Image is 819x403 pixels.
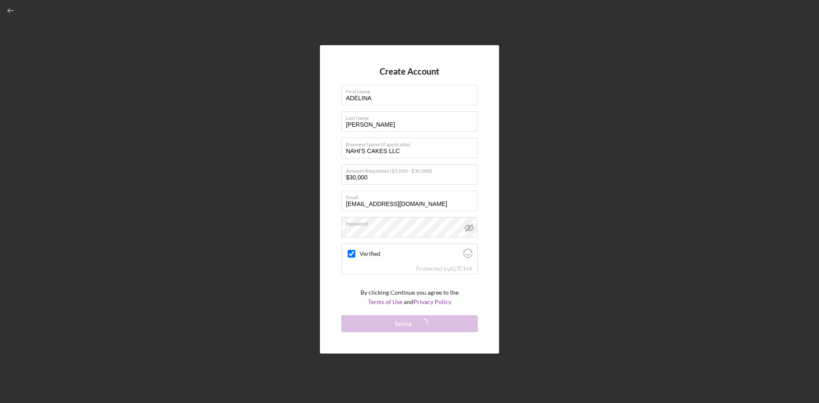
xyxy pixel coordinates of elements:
div: Saving [395,315,412,332]
p: By clicking Continue you agree to the and [360,288,459,307]
a: Visit Altcha.org [463,252,473,259]
h4: Create Account [380,67,439,76]
a: Visit Altcha.org [450,265,473,272]
label: First Name [346,85,477,95]
a: Terms of Use [368,298,402,305]
a: Privacy Policy [413,298,451,305]
label: Verified [360,250,461,257]
label: Last Name [346,112,477,121]
div: Protected by [416,265,473,272]
button: Saving [341,315,478,332]
label: Business Name (if applicable) [346,138,477,148]
label: Email [346,191,477,200]
label: Password [346,217,477,227]
label: Amount Requested ($5,000 - $30,000) [346,165,477,174]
